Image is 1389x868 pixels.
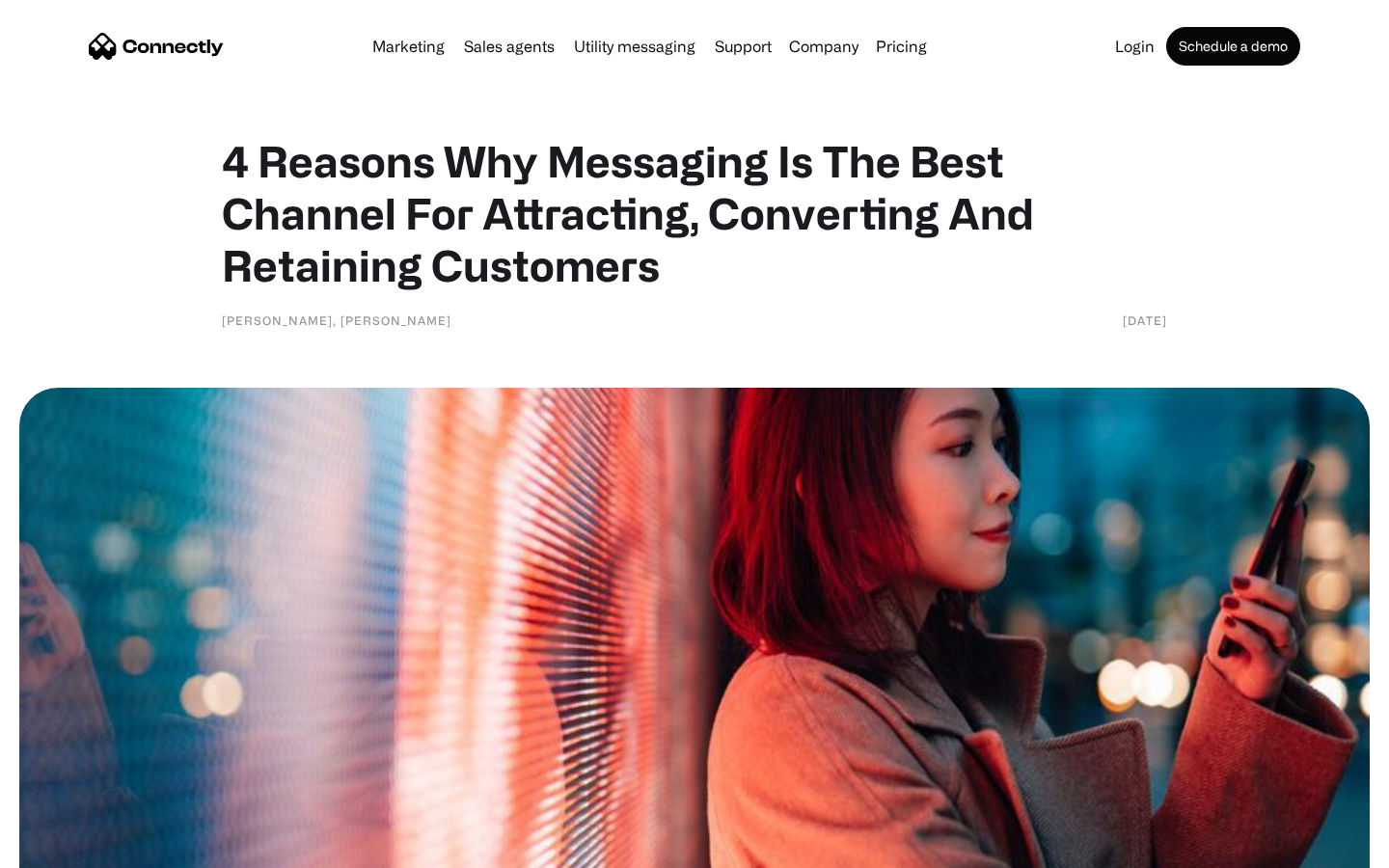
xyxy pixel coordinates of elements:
div: [DATE] [1123,311,1167,330]
a: Utility messaging [566,39,703,54]
div: Company [783,33,864,60]
h1: 4 Reasons Why Messaging Is The Best Channel For Attracting, Converting And Retaining Customers [222,135,1167,291]
div: [PERSON_NAME], [PERSON_NAME] [222,311,451,330]
aside: Language selected: English [19,834,116,861]
a: Login [1107,39,1162,54]
div: Company [789,33,858,60]
a: home [89,32,224,61]
a: Schedule a demo [1166,27,1300,66]
ul: Language list [39,834,116,861]
a: Sales agents [456,39,562,54]
a: Marketing [365,39,452,54]
a: Pricing [868,39,935,54]
a: Support [707,39,779,54]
